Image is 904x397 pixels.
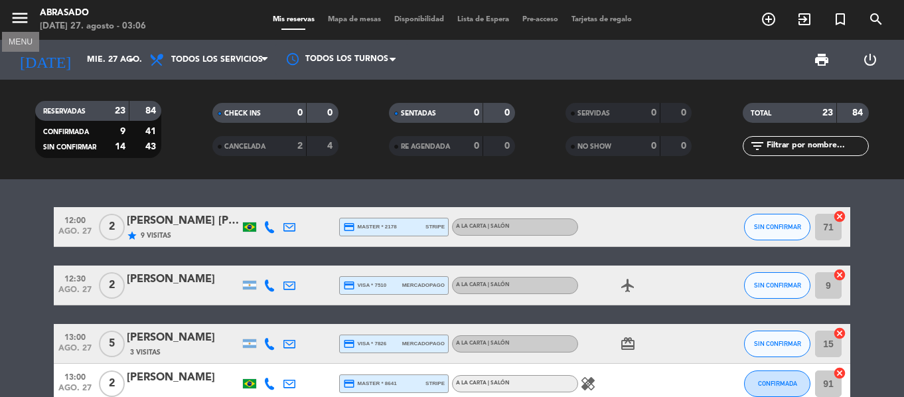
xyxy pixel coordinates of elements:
[10,8,30,33] button: menu
[327,141,335,151] strong: 4
[401,143,450,150] span: RE AGENDADA
[115,142,125,151] strong: 14
[577,143,611,150] span: NO SHOW
[765,139,868,153] input: Filtrar por nombre...
[456,380,510,386] span: A la carta | Salón
[343,338,355,350] i: credit_card
[852,108,866,118] strong: 84
[127,230,137,241] i: star
[456,282,510,287] span: A la carta | Salón
[833,366,846,380] i: cancel
[744,331,810,357] button: SIN CONFIRMAR
[99,214,125,240] span: 2
[321,16,388,23] span: Mapa de mesas
[474,108,479,118] strong: 0
[456,341,510,346] span: A la carta | Salón
[504,108,512,118] strong: 0
[754,223,801,230] span: SIN CONFIRMAR
[297,108,303,118] strong: 0
[402,339,445,348] span: mercadopago
[343,378,397,390] span: master * 8641
[833,210,846,223] i: cancel
[425,379,445,388] span: stripe
[343,338,386,350] span: visa * 7826
[127,369,240,386] div: [PERSON_NAME]
[651,141,656,151] strong: 0
[620,336,636,352] i: card_giftcard
[504,141,512,151] strong: 0
[115,106,125,116] strong: 23
[751,110,771,117] span: TOTAL
[577,110,610,117] span: SERVIDAS
[451,16,516,23] span: Lista de Espera
[123,52,139,68] i: arrow_drop_down
[58,270,92,285] span: 12:30
[127,212,240,230] div: [PERSON_NAME] [PERSON_NAME]
[10,8,30,28] i: menu
[224,143,265,150] span: CANCELADA
[651,108,656,118] strong: 0
[127,329,240,347] div: [PERSON_NAME]
[58,329,92,344] span: 13:00
[99,272,125,299] span: 2
[516,16,565,23] span: Pre-acceso
[425,222,445,231] span: stripe
[343,221,355,233] i: credit_card
[744,272,810,299] button: SIN CONFIRMAR
[832,11,848,27] i: turned_in_not
[120,127,125,136] strong: 9
[43,129,89,135] span: CONFIRMADA
[833,268,846,281] i: cancel
[343,279,386,291] span: visa * 7510
[43,108,86,115] span: RESERVADAS
[620,278,636,293] i: airplanemode_active
[565,16,639,23] span: Tarjetas de regalo
[145,106,159,116] strong: 84
[796,11,812,27] i: exit_to_app
[401,110,436,117] span: SENTADAS
[749,138,765,154] i: filter_list
[58,212,92,227] span: 12:00
[754,281,801,289] span: SIN CONFIRMAR
[343,221,397,233] span: master * 2178
[343,279,355,291] i: credit_card
[456,224,510,229] span: A la carta | Salón
[833,327,846,340] i: cancel
[474,141,479,151] strong: 0
[127,271,240,288] div: [PERSON_NAME]
[99,331,125,357] span: 5
[343,378,355,390] i: credit_card
[814,52,830,68] span: print
[868,11,884,27] i: search
[99,370,125,397] span: 2
[145,127,159,136] strong: 41
[754,340,801,347] span: SIN CONFIRMAR
[758,380,797,387] span: CONFIRMADA
[266,16,321,23] span: Mis reservas
[224,110,261,117] span: CHECK INS
[145,142,159,151] strong: 43
[43,144,96,151] span: SIN CONFIRMAR
[681,141,689,151] strong: 0
[297,141,303,151] strong: 2
[58,285,92,301] span: ago. 27
[141,230,171,241] span: 9 Visitas
[388,16,451,23] span: Disponibilidad
[40,7,146,20] div: Abrasado
[580,376,596,392] i: healing
[681,108,689,118] strong: 0
[58,344,92,359] span: ago. 27
[2,35,39,47] div: MENU
[171,55,263,64] span: Todos los servicios
[58,368,92,384] span: 13:00
[40,20,146,33] div: [DATE] 27. agosto - 03:06
[846,40,895,80] div: LOG OUT
[58,227,92,242] span: ago. 27
[761,11,777,27] i: add_circle_outline
[327,108,335,118] strong: 0
[130,347,161,358] span: 3 Visitas
[744,370,810,397] button: CONFIRMADA
[10,45,80,74] i: [DATE]
[822,108,833,118] strong: 23
[402,281,445,289] span: mercadopago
